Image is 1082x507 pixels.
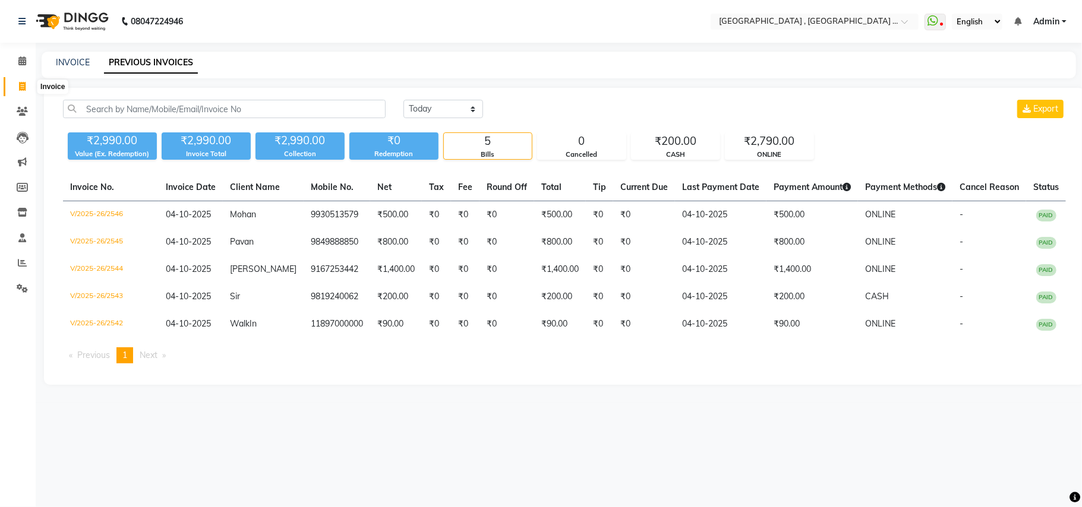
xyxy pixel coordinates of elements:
td: 11897000000 [304,310,370,338]
span: 04-10-2025 [166,236,211,247]
span: 04-10-2025 [166,209,211,220]
span: 1 [122,350,127,360]
td: V/2025-26/2545 [63,229,159,256]
td: ₹0 [451,201,480,229]
td: ₹0 [480,229,534,256]
span: Mobile No. [311,182,354,192]
span: Cancel Reason [960,182,1019,192]
td: V/2025-26/2546 [63,201,159,229]
div: 5 [444,133,532,150]
div: Bills [444,150,532,160]
td: ₹0 [422,201,451,229]
div: ₹200.00 [632,133,720,150]
span: - [960,318,963,329]
td: ₹800.00 [370,229,422,256]
td: ₹0 [586,256,613,283]
td: 9167253442 [304,256,370,283]
div: Invoice Total [162,149,251,159]
span: ONLINE [865,209,895,220]
div: ₹2,990.00 [162,132,251,149]
span: CASH [865,291,889,302]
div: 0 [538,133,626,150]
b: 08047224946 [131,5,183,38]
button: Export [1017,100,1064,118]
td: ₹800.00 [534,229,586,256]
span: Client Name [230,182,280,192]
span: PAID [1036,291,1056,303]
span: Round Off [487,182,527,192]
td: ₹0 [451,283,480,310]
span: Export [1033,103,1058,114]
td: ₹500.00 [766,201,858,229]
td: 04-10-2025 [675,256,766,283]
div: Invoice [37,80,68,94]
span: Walk [230,318,250,329]
div: ₹0 [349,132,439,149]
div: CASH [632,150,720,160]
span: Payment Amount [774,182,851,192]
span: Current Due [620,182,668,192]
td: ₹0 [422,310,451,338]
td: V/2025-26/2544 [63,256,159,283]
span: [PERSON_NAME] [230,264,296,274]
td: ₹0 [480,201,534,229]
td: ₹90.00 [534,310,586,338]
td: ₹0 [480,310,534,338]
td: ₹0 [613,283,675,310]
td: 04-10-2025 [675,229,766,256]
td: ₹0 [480,283,534,310]
td: ₹1,400.00 [766,256,858,283]
div: ₹2,790.00 [725,133,813,150]
td: ₹90.00 [766,310,858,338]
td: ₹0 [613,201,675,229]
span: ONLINE [865,318,895,329]
td: ₹0 [422,256,451,283]
span: PAID [1036,210,1056,221]
div: Value (Ex. Redemption) [68,149,157,159]
td: 04-10-2025 [675,283,766,310]
span: Status [1033,182,1059,192]
td: 04-10-2025 [675,201,766,229]
span: ONLINE [865,236,895,247]
span: Tax [429,182,444,192]
span: - [960,264,963,274]
span: 04-10-2025 [166,264,211,274]
span: Net [377,182,392,192]
td: ₹0 [422,283,451,310]
td: ₹800.00 [766,229,858,256]
span: Admin [1033,15,1059,28]
td: 9930513579 [304,201,370,229]
span: - [960,236,963,247]
td: ₹0 [586,283,613,310]
td: 9849888850 [304,229,370,256]
div: Redemption [349,149,439,159]
div: ₹2,990.00 [255,132,345,149]
div: ONLINE [725,150,813,160]
td: ₹0 [422,229,451,256]
nav: Pagination [63,347,1066,363]
td: 9819240062 [304,283,370,310]
td: ₹500.00 [370,201,422,229]
span: Mohan [230,209,256,220]
img: logo [30,5,112,38]
input: Search by Name/Mobile/Email/Invoice No [63,100,386,118]
span: PAID [1036,319,1056,331]
td: ₹0 [613,310,675,338]
span: In [250,318,257,329]
td: ₹0 [586,229,613,256]
div: Cancelled [538,150,626,160]
div: Collection [255,149,345,159]
span: PAID [1036,264,1056,276]
td: ₹1,400.00 [370,256,422,283]
span: - [960,209,963,220]
a: INVOICE [56,57,90,68]
td: ₹500.00 [534,201,586,229]
span: Pavan [230,236,254,247]
span: Sir [230,291,240,302]
td: ₹200.00 [766,283,858,310]
span: Previous [77,350,110,360]
td: ₹200.00 [534,283,586,310]
td: ₹0 [451,229,480,256]
span: Next [140,350,157,360]
td: ₹0 [586,310,613,338]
